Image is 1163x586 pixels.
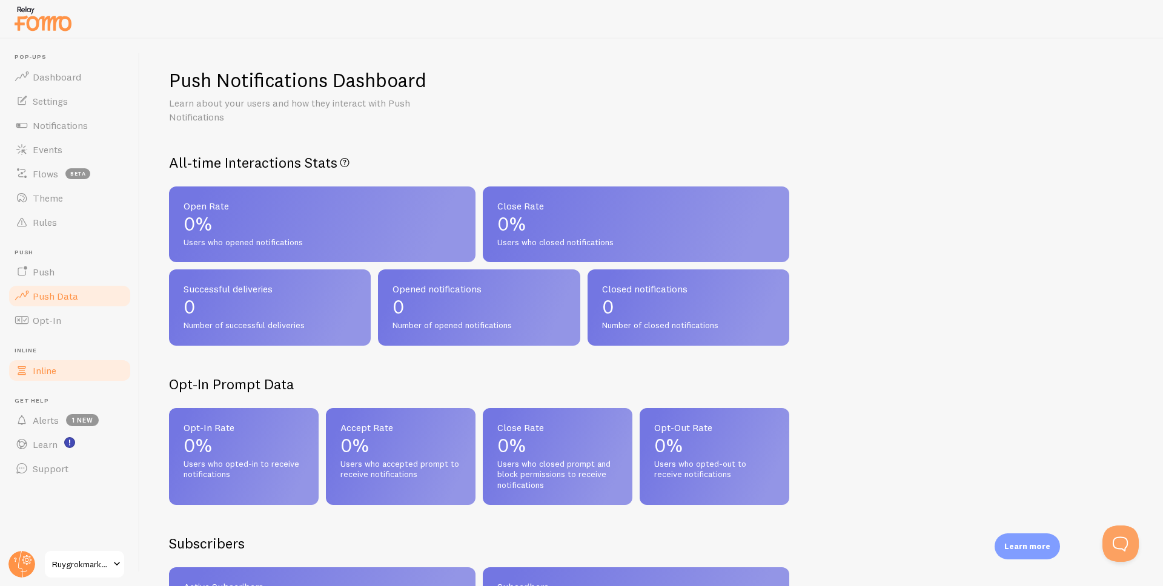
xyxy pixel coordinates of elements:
[33,414,59,426] span: Alerts
[184,284,356,294] span: Successful deliveries
[184,459,304,480] span: Users who opted-in to receive notifications
[33,463,68,475] span: Support
[497,459,618,491] span: Users who closed prompt and block permissions to receive notifications
[7,358,132,383] a: Inline
[33,168,58,180] span: Flows
[64,437,75,448] svg: <p>Watch New Feature Tutorials!</p>
[602,297,775,317] p: 0
[169,96,460,124] p: Learn about your users and how they interact with Push Notifications
[393,284,565,294] span: Opened notifications
[65,168,90,179] span: beta
[995,533,1060,559] div: Learn more
[7,456,132,481] a: Support
[33,364,56,377] span: Inline
[7,432,132,456] a: Learn
[497,201,775,211] span: Close Rate
[184,214,461,234] p: 0%
[654,459,775,480] span: Users who opted-out to receive notifications
[497,423,618,432] span: Close Rate
[33,314,61,326] span: Opt-In
[169,534,245,553] h2: Subscribers
[184,237,461,248] span: Users who opened notifications
[33,290,78,302] span: Push Data
[340,459,461,480] span: Users who accepted prompt to receive notifications
[654,423,775,432] span: Opt-Out Rate
[33,266,55,278] span: Push
[33,143,62,156] span: Events
[66,414,99,426] span: 1 new
[1102,525,1139,562] iframe: Help Scout Beacon - Open
[44,550,125,579] a: Ruygrokmarketing
[33,119,88,131] span: Notifications
[184,423,304,432] span: Opt-In Rate
[654,436,775,455] p: 0%
[33,95,68,107] span: Settings
[7,113,132,137] a: Notifications
[7,162,132,186] a: Flows beta
[1004,541,1050,552] p: Learn more
[7,186,132,210] a: Theme
[33,192,63,204] span: Theme
[340,436,461,455] p: 0%
[602,284,775,294] span: Closed notifications
[497,237,775,248] span: Users who closed notifications
[7,210,132,234] a: Rules
[15,249,132,257] span: Push
[169,68,426,93] h1: Push Notifications Dashboard
[7,260,132,284] a: Push
[497,436,618,455] p: 0%
[52,557,110,571] span: Ruygrokmarketing
[7,65,132,89] a: Dashboard
[15,53,132,61] span: Pop-ups
[7,137,132,162] a: Events
[7,284,132,308] a: Push Data
[169,153,789,172] h2: All-time Interactions Stats
[169,375,789,393] h2: Opt-In Prompt Data
[15,347,132,355] span: Inline
[33,216,57,228] span: Rules
[7,89,132,113] a: Settings
[602,320,775,331] span: Number of closed notifications
[13,3,73,34] img: fomo-relay-logo-orange.svg
[393,320,565,331] span: Number of opened notifications
[497,214,775,234] p: 0%
[7,308,132,332] a: Opt-In
[184,297,356,317] p: 0
[184,201,461,211] span: Open Rate
[184,436,304,455] p: 0%
[15,397,132,405] span: Get Help
[7,408,132,432] a: Alerts 1 new
[393,297,565,317] p: 0
[33,71,81,83] span: Dashboard
[184,320,356,331] span: Number of successful deliveries
[340,423,461,432] span: Accept Rate
[33,438,58,450] span: Learn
